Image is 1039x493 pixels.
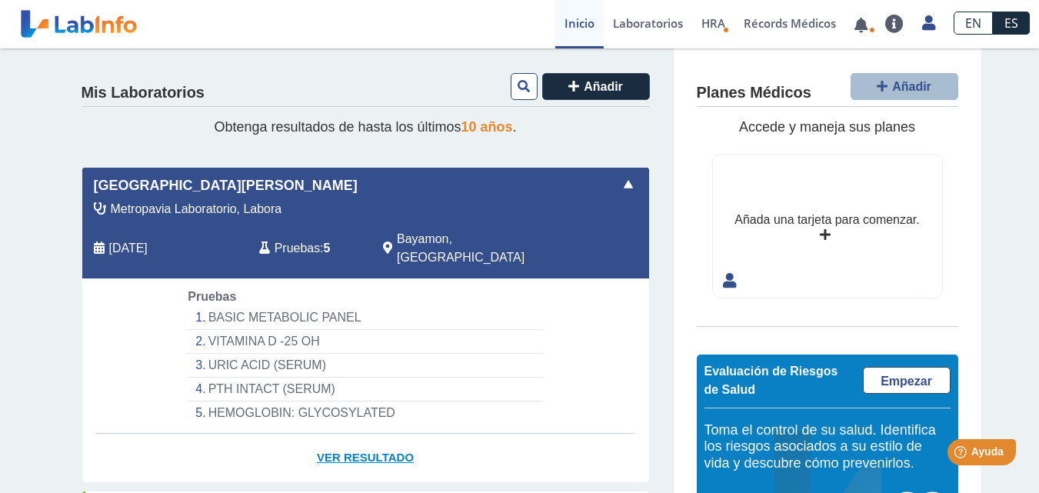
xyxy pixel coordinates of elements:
span: Obtenga resultados de hasta los últimos . [214,119,516,135]
span: Metropavia Laboratorio, Labora [111,200,282,218]
span: 10 años [461,119,513,135]
h5: Toma el control de su salud. Identifica los riesgos asociados a su estilo de vida y descubre cómo... [704,422,951,472]
span: Evaluación de Riesgos de Salud [704,365,838,396]
span: Añadir [892,80,931,93]
span: Añadir [584,80,623,93]
span: 2025-09-06 [109,239,148,258]
a: ES [993,12,1030,35]
span: Accede y maneja sus planes [739,119,915,135]
a: Ver Resultado [82,434,649,482]
span: Pruebas [275,239,320,258]
button: Añadir [542,73,650,100]
li: HEMOGLOBIN: GLYCOSYLATED [188,401,542,425]
span: Pruebas [188,290,236,303]
li: VITAMINA D -25 OH [188,330,542,354]
li: BASIC METABOLIC PANEL [188,306,542,330]
h4: Planes Médicos [697,84,811,102]
button: Añadir [851,73,958,100]
b: 5 [324,242,331,255]
li: PTH INTACT (SERUM) [188,378,542,401]
span: [GEOGRAPHIC_DATA][PERSON_NAME] [94,175,358,196]
li: URIC ACID (SERUM) [188,354,542,378]
span: Bayamon, PR [397,230,567,267]
div: Añada una tarjeta para comenzar. [734,211,919,229]
span: Empezar [881,375,932,388]
a: EN [954,12,993,35]
h4: Mis Laboratorios [82,84,205,102]
span: HRA [701,15,725,31]
div: : [248,230,371,267]
iframe: Help widget launcher [902,433,1022,476]
a: Empezar [863,367,951,394]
